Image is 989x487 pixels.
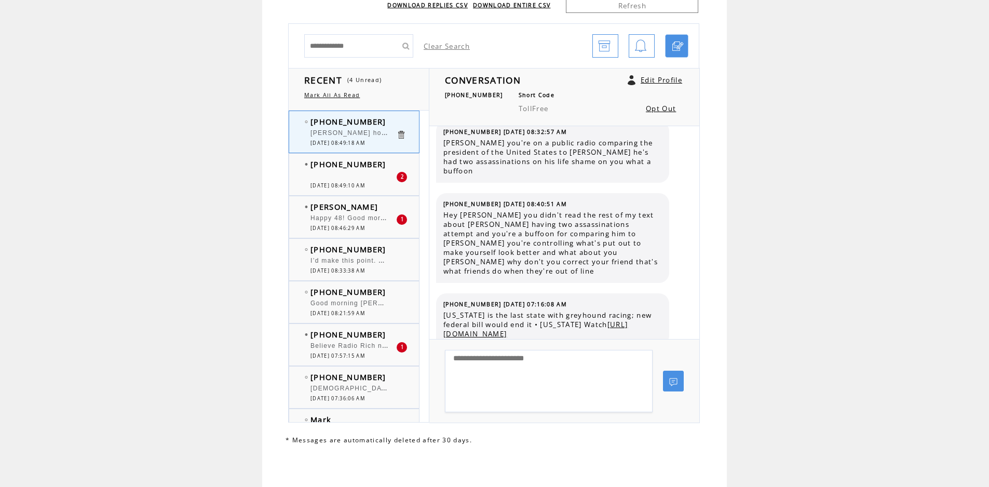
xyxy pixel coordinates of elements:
img: bulletEmpty.png [305,291,308,293]
span: [US_STATE] is the last state with greyhound racing; new federal bill would end it • [US_STATE] Watch [443,310,661,339]
span: CONVERSATION [445,74,521,86]
a: Click to delete these messgaes [396,130,406,140]
div: 2 [397,172,407,182]
a: DOWNLOAD ENTIRE CSV [473,2,550,9]
span: [DATE] 08:46:29 AM [310,225,365,232]
span: [PERSON_NAME] how come you're so heavy all you do is eat your own words [310,127,576,137]
span: [DATE] 07:57:15 AM [310,353,365,359]
span: [PHONE_NUMBER] [310,244,386,254]
img: bulletFull.png [305,163,308,166]
a: Click to start a chat with mobile number by SMS [665,34,688,58]
a: DOWNLOAD REPLIES CSV [387,2,468,9]
img: bulletFull.png [305,206,308,208]
div: 1 [397,214,407,225]
span: [PHONE_NUMBER] [DATE] 08:40:51 AM [443,200,567,208]
span: TollFree [519,104,549,113]
span: [DATE] 08:49:10 AM [310,182,365,189]
a: Mark All As Read [304,91,360,99]
span: [PHONE_NUMBER] [310,372,386,382]
input: Submit [398,34,413,58]
a: Click to edit user profile [628,75,635,85]
span: [PHONE_NUMBER] [310,116,386,127]
span: Believe Radio Rich now resides At [PERSON_NAME][GEOGRAPHIC_DATA] [310,340,567,350]
span: [DATE] 08:33:38 AM [310,267,365,274]
span: [PHONE_NUMBER] [DATE] 08:32:57 AM [443,128,567,136]
span: [PHONE_NUMBER] [310,287,386,297]
img: archive.png [598,35,611,58]
img: bulletEmpty.png [305,120,308,123]
span: * Messages are automatically deleted after 30 days. [286,436,472,444]
span: [DEMOGRAPHIC_DATA] bless that landing gear on that plane!! [310,382,526,393]
span: [DATE] 08:21:59 AM [310,310,365,317]
img: bulletEmpty.png [305,248,308,251]
a: Opt Out [646,104,676,113]
span: [DATE] 08:49:18 AM [310,140,365,146]
span: [DATE] 07:36:06 AM [310,395,365,402]
div: 1 [397,342,407,353]
a: [URL][DOMAIN_NAME] [443,320,628,339]
img: bulletEmpty.png [305,418,308,421]
span: [PHONE_NUMBER] [310,329,386,340]
span: Hey [PERSON_NAME] you didn't read the rest of my text about [PERSON_NAME] having two assassinatio... [443,210,661,276]
img: bulletFull.png [305,333,308,336]
span: (4 Unread) [347,76,382,84]
span: RECENT [304,74,342,86]
a: Edit Profile [641,75,682,85]
span: [PHONE_NUMBER] [DATE] 07:16:08 AM [443,301,567,308]
img: bulletEmpty.png [305,376,308,378]
span: [PERSON_NAME] you're on a public radio comparing the president of the United States to [PERSON_NA... [443,138,661,175]
span: [PHONE_NUMBER] [445,91,503,99]
a: Clear Search [424,42,470,51]
span: Happy 48! Good morning guys! Accepting any tips to get rid of this cold/ virus snotty running stu... [310,212,788,222]
span: Mark [310,414,331,425]
span: Good morning [PERSON_NAME] and Big [PERSON_NAME]. [PERSON_NAME], did you say last year that you o... [310,297,835,307]
img: bell.png [634,35,647,58]
span: Short Code [519,91,554,99]
span: [PHONE_NUMBER] [310,159,386,169]
span: [PERSON_NAME] [310,201,378,212]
